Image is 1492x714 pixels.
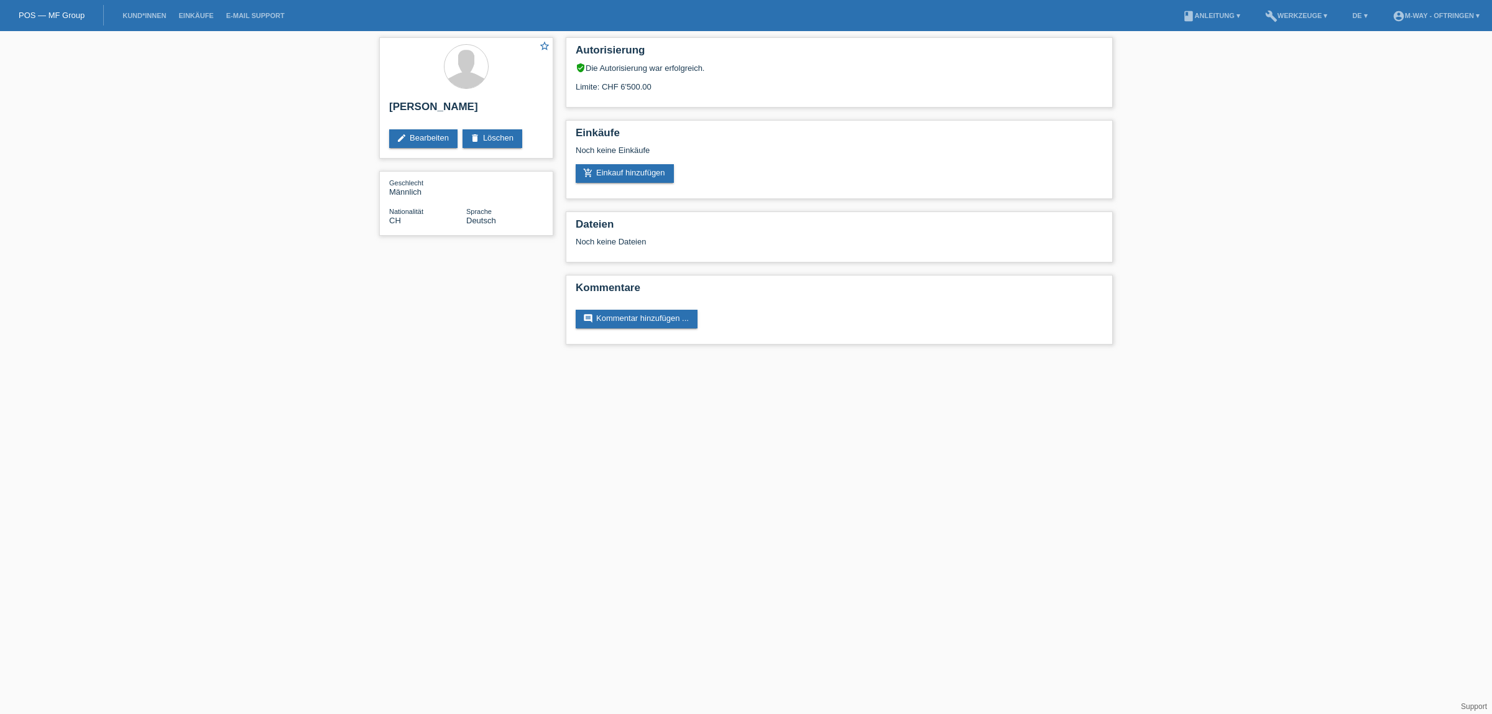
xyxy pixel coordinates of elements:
[576,282,1103,300] h2: Kommentare
[1265,10,1278,22] i: build
[397,133,407,143] i: edit
[1461,702,1487,711] a: Support
[576,237,956,246] div: Noch keine Dateien
[172,12,219,19] a: Einkäufe
[1182,10,1195,22] i: book
[576,63,1103,73] div: Die Autorisierung war erfolgreich.
[463,129,522,148] a: deleteLöschen
[220,12,291,19] a: E-Mail Support
[466,216,496,225] span: Deutsch
[389,216,401,225] span: Schweiz
[576,164,674,183] a: add_shopping_cartEinkauf hinzufügen
[539,40,550,52] i: star_border
[583,168,593,178] i: add_shopping_cart
[466,208,492,215] span: Sprache
[389,101,543,119] h2: [PERSON_NAME]
[389,179,423,187] span: Geschlecht
[576,218,1103,237] h2: Dateien
[576,310,698,328] a: commentKommentar hinzufügen ...
[470,133,480,143] i: delete
[1346,12,1373,19] a: DE ▾
[576,127,1103,146] h2: Einkäufe
[576,73,1103,91] div: Limite: CHF 6'500.00
[1386,12,1486,19] a: account_circlem-way - Oftringen ▾
[1176,12,1246,19] a: bookAnleitung ▾
[583,313,593,323] i: comment
[389,129,458,148] a: editBearbeiten
[389,208,423,215] span: Nationalität
[19,11,85,20] a: POS — MF Group
[576,44,1103,63] h2: Autorisierung
[1393,10,1405,22] i: account_circle
[389,178,466,197] div: Männlich
[576,63,586,73] i: verified_user
[576,146,1103,164] div: Noch keine Einkäufe
[1259,12,1334,19] a: buildWerkzeuge ▾
[539,40,550,53] a: star_border
[116,12,172,19] a: Kund*innen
